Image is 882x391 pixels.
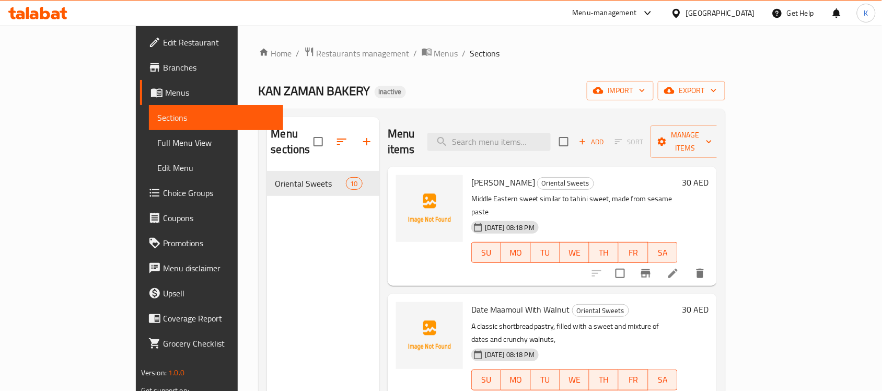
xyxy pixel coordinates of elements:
button: FR [619,370,648,390]
h6: 30 AED [682,302,709,317]
button: FR [619,242,648,263]
a: Edit Restaurant [140,30,283,55]
a: Promotions [140,231,283,256]
div: Oriental Sweets [572,304,629,317]
span: Sections [157,111,275,124]
button: import [587,81,654,100]
button: TU [531,242,560,263]
span: MO [505,245,526,260]
a: Menus [422,47,458,60]
span: Select section [553,131,575,153]
span: FR [623,372,644,387]
div: Menu-management [573,7,637,19]
span: Choice Groups [163,187,275,199]
button: delete [688,261,713,286]
span: 10 [346,179,362,189]
a: Menus [140,80,283,105]
span: MO [505,372,526,387]
button: SA [648,242,678,263]
span: SU [476,245,497,260]
span: Date Maamoul With Walnut [471,302,570,317]
span: Menu disclaimer [163,262,275,274]
span: Version: [141,366,167,379]
span: SA [653,245,674,260]
div: Inactive [375,86,406,98]
span: Menus [434,47,458,60]
span: import [595,84,645,97]
span: Restaurants management [317,47,410,60]
div: Oriental Sweets10 [267,171,379,196]
a: Choice Groups [140,180,283,205]
a: Upsell [140,281,283,306]
h6: 30 AED [682,175,709,190]
li: / [414,47,417,60]
nav: Menu sections [267,167,379,200]
a: Grocery Checklist [140,331,283,356]
span: TH [594,245,614,260]
span: FR [623,245,644,260]
span: TU [535,372,556,387]
a: Branches [140,55,283,80]
span: Select all sections [307,131,329,153]
button: Add [575,134,608,150]
button: MO [501,242,530,263]
div: items [346,177,363,190]
span: Add item [575,134,608,150]
img: Rahash Sweet [396,175,463,242]
button: WE [560,370,589,390]
span: export [666,84,717,97]
button: SU [471,242,501,263]
div: [GEOGRAPHIC_DATA] [686,7,755,19]
span: [DATE] 08:18 PM [481,350,539,360]
button: MO [501,370,530,390]
button: TH [589,242,619,263]
nav: breadcrumb [259,47,726,60]
span: Select section first [608,134,651,150]
p: A classic shortbread pastry, filled with a sweet and mixture of dates and crunchy walnuts, [471,320,678,346]
span: Upsell [163,287,275,300]
li: / [296,47,300,60]
a: Sections [149,105,283,130]
a: Menu disclaimer [140,256,283,281]
span: Branches [163,61,275,74]
span: Menus [165,86,275,99]
button: export [658,81,725,100]
span: Manage items [659,129,712,155]
button: Add section [354,129,379,154]
span: K [864,7,868,19]
span: Grocery Checklist [163,337,275,350]
span: Full Menu View [157,136,275,149]
span: Promotions [163,237,275,249]
div: Oriental Sweets [537,177,594,190]
span: Sort sections [329,129,354,154]
span: WE [564,372,585,387]
span: Inactive [375,87,406,96]
button: TH [589,370,619,390]
span: Oriental Sweets [573,305,629,317]
span: [DATE] 08:18 PM [481,223,539,233]
div: Oriental Sweets [275,177,346,190]
p: Middle Eastern sweet similar to tahini sweet, made from sesame paste [471,192,678,218]
span: Edit Restaurant [163,36,275,49]
span: SA [653,372,674,387]
span: Sections [470,47,500,60]
span: TH [594,372,614,387]
a: Full Menu View [149,130,283,155]
span: 1.0.0 [168,366,184,379]
span: Select to update [609,262,631,284]
span: TU [535,245,556,260]
span: KAN ZAMAN BAKERY [259,79,370,102]
h2: Menu sections [271,126,314,157]
a: Restaurants management [304,47,410,60]
h2: Menu items [388,126,415,157]
button: TU [531,370,560,390]
button: SA [648,370,678,390]
span: SU [476,372,497,387]
span: WE [564,245,585,260]
span: Add [577,136,606,148]
button: WE [560,242,589,263]
a: Edit menu item [667,267,679,280]
span: Coverage Report [163,312,275,325]
a: Coverage Report [140,306,283,331]
span: Coupons [163,212,275,224]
